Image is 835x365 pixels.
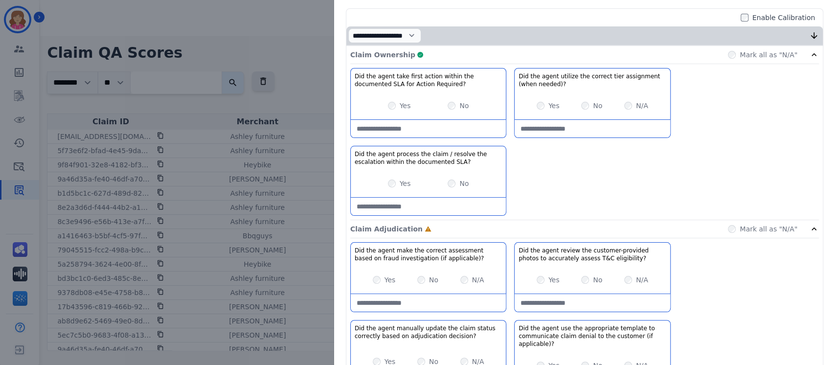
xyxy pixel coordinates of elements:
[636,275,648,285] label: N/A
[350,224,423,234] p: Claim Adjudication
[548,275,560,285] label: Yes
[355,324,502,340] h3: Did the agent manually update the claim status correctly based on adjudication decision?
[740,224,797,234] label: Mark all as "N/A"
[472,275,484,285] label: N/A
[400,179,411,188] label: Yes
[519,247,666,262] h3: Did the agent review the customer-provided photos to accurately assess T&C eligibility?
[752,13,815,23] label: Enable Calibration
[459,101,469,111] label: No
[593,275,602,285] label: No
[400,101,411,111] label: Yes
[593,101,602,111] label: No
[355,150,502,166] h3: Did the agent process the claim / resolve the escalation within the documented SLA?
[636,101,648,111] label: N/A
[548,101,560,111] label: Yes
[459,179,469,188] label: No
[519,324,666,348] h3: Did the agent use the appropriate template to communicate claim denial to the customer (if applic...
[355,247,502,262] h3: Did the agent make the correct assessment based on fraud investigation (if applicable)?
[429,275,438,285] label: No
[740,50,797,60] label: Mark all as "N/A"
[355,72,502,88] h3: Did the agent take first action within the documented SLA for Action Required?
[350,50,415,60] p: Claim Ownership
[384,275,396,285] label: Yes
[519,72,666,88] h3: Did the agent utilize the correct tier assignment (when needed)?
